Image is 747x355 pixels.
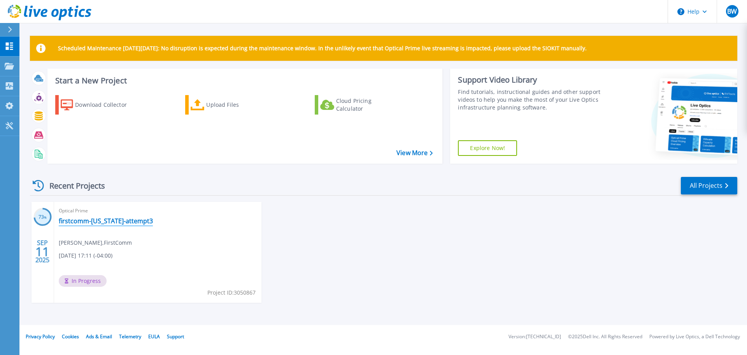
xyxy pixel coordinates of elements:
[86,333,112,340] a: Ads & Email
[206,97,268,113] div: Upload Files
[59,217,153,225] a: firstcomm-[US_STATE]-attempt3
[458,140,517,156] a: Explore Now!
[315,95,402,115] a: Cloud Pricing Calculator
[148,333,160,340] a: EULA
[727,8,737,14] span: BW
[55,95,142,115] a: Download Collector
[58,45,587,51] p: Scheduled Maintenance [DATE][DATE]: No disruption is expected during the maintenance window. In t...
[35,248,49,255] span: 11
[55,76,433,85] h3: Start a New Project
[681,177,737,194] a: All Projects
[568,334,642,339] li: © 2025 Dell Inc. All Rights Reserved
[167,333,184,340] a: Support
[59,275,107,287] span: In Progress
[33,213,52,222] h3: 73
[59,238,132,247] span: [PERSON_NAME] , FirstComm
[207,288,256,297] span: Project ID: 3050867
[35,237,50,266] div: SEP 2025
[59,251,112,260] span: [DATE] 17:11 (-04:00)
[30,176,116,195] div: Recent Projects
[119,333,141,340] a: Telemetry
[458,88,604,111] div: Find tutorials, instructional guides and other support videos to help you make the most of your L...
[509,334,561,339] li: Version: [TECHNICAL_ID]
[185,95,272,115] a: Upload Files
[26,333,55,340] a: Privacy Policy
[396,149,433,157] a: View More
[649,334,740,339] li: Powered by Live Optics, a Dell Technology
[62,333,79,340] a: Cookies
[458,75,604,85] div: Support Video Library
[75,97,137,113] div: Download Collector
[44,215,47,219] span: %
[59,207,257,215] span: Optical Prime
[336,97,398,113] div: Cloud Pricing Calculator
